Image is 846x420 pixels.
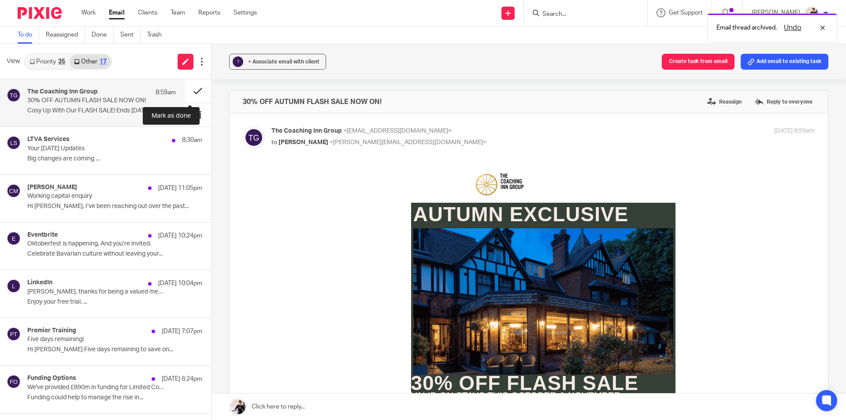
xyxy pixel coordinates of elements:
p: [DATE] 6:24pm [162,375,202,383]
p: 8:30am [182,136,202,145]
a: To do [18,26,39,44]
span: to [271,139,277,145]
a: Trash [147,26,168,44]
span: View [7,57,20,66]
span: The Coaching Inn Group [271,128,342,134]
h4: 30% OFF AUTUMN FLASH SALE NOW ON! [243,97,382,106]
p: Hi [PERSON_NAME], I’ve been reaching out over the past... [27,203,202,210]
p: Oktoberfest is happening. And you’re invited. [27,240,167,248]
img: svg%3E [7,375,21,389]
button: Create task from email [662,54,735,70]
p: [DATE] 10:24pm [158,231,202,240]
span: FLASH30 [156,334,210,347]
p: Celebrate Bavarian culture without leaving your... [27,250,202,258]
a: Sent [120,26,141,44]
strong: BE QUICK: THIS OFFER ENDS AT 9PM [DATE][DATE]. [193,293,350,300]
span: [PERSON_NAME] [278,139,328,145]
p: Working capital enquiry [27,193,167,200]
p: Hi [PERSON_NAME] Five days remaining to save on... [27,346,202,353]
img: svg%3E [7,184,21,198]
h4: LinkedIn [27,279,52,286]
p: Enjoy your free trial. ... [27,298,202,306]
p: Five days remaining! [27,336,167,343]
strong: 30% OFF [199,268,226,275]
a: Email [109,8,125,17]
img: AV307615.jpg [805,6,819,20]
p: 30% OFF AUTUMN FLASH SALE NOW ON! [27,97,146,104]
h4: The Coaching Inn Group [27,88,98,96]
h4: LTVA Services [27,136,70,143]
p: We've provided £890m in funding for Limited Companies [27,384,167,391]
span: BOOK ONLINE [DATE] [160,369,225,376]
a: Reports [198,8,220,17]
span: <[PERSON_NAME][EMAIL_ADDRESS][DOMAIN_NAME]> [330,139,486,145]
div: 35 [58,59,65,65]
label: Reassign [705,95,744,108]
h4: Premier Training [27,327,76,335]
img: Pixie [18,7,62,19]
a: Settings [234,8,257,17]
p: Enjoy an enticing an award-winning stay at any of our hotels & inns for stays in October or Novem... [146,267,397,284]
p: [PERSON_NAME], thanks for being a valued member [27,288,167,296]
p: Big changes are coming ... [27,155,202,163]
a: Priority35 [25,55,70,69]
img: svg%3E [7,88,21,102]
p: Email thread archived. [716,23,777,32]
img: svg%3E [7,136,21,150]
button: Add email to existing task [741,54,828,70]
span: + Associate email with client [248,59,319,64]
p: [DATE] 11:05pm [158,184,202,193]
button: Undo [781,22,804,33]
a: Work [82,8,96,17]
p: Cosy Up With Our FLASH SALE! Ends [DATE]!... [27,107,176,115]
p: 8:59am [156,88,176,97]
h4: [PERSON_NAME] [27,184,77,191]
button: ? + Associate email with client [229,54,326,70]
strong: 30% OFF FLASH SALE [140,205,367,228]
a: BOOK ONLINE [DATE] [148,364,236,382]
p: [DATE] 8:59am [774,126,815,136]
a: FLASH30 [144,326,222,355]
div: 17 [100,59,107,65]
p: Funding could help to manage the rise in... [27,394,202,401]
span: <[EMAIL_ADDRESS][DOMAIN_NAME]> [343,128,452,134]
a: Clients [138,8,157,17]
h4: Eventbrite [27,231,58,239]
h4: Funding Options [27,375,76,382]
a: Reassigned [46,26,85,44]
strong: AUTUMN EXCLUSIVE [142,37,357,59]
strong: Autumn getaways just got even cosier with an online-only exclusive offer just for you. [153,242,390,257]
img: svg%3E [7,279,21,293]
a: Team [171,8,185,17]
span: USE THE CODE: [140,309,215,320]
p: [DATE] 10:04pm [158,279,202,288]
label: Reply to everyone [753,95,815,108]
a: Other17 [70,55,111,69]
div: ? [233,56,243,67]
a: Done [92,26,114,44]
img: svg%3E [7,327,21,341]
img: svg%3E [7,231,21,245]
p: Your [DATE] Updates [27,145,167,152]
span: VALID ON STAYS THIS OCTOBER & NOVEMBER [140,224,350,234]
img: svg%3E [243,126,265,149]
p: [DATE] 7:07pm [162,327,202,336]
